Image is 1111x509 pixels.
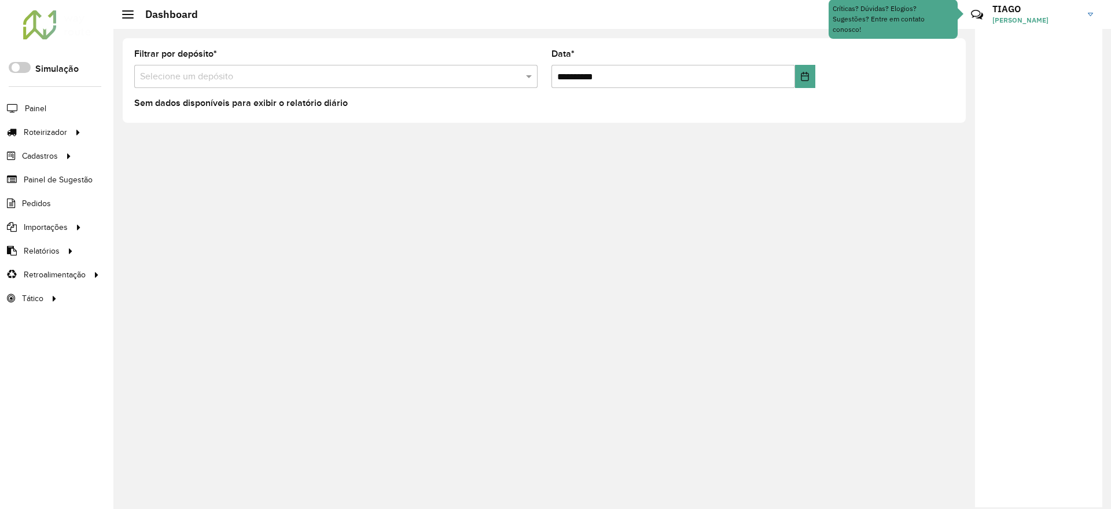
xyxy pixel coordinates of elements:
label: Sem dados disponíveis para exibir o relatório diário [134,96,348,110]
span: [PERSON_NAME] [992,15,1079,25]
span: Painel de Sugestão [24,174,93,186]
label: Filtrar por depósito [134,47,217,61]
span: Pedidos [22,197,51,210]
a: Contato Rápido [965,2,989,27]
span: Cadastros [22,150,58,162]
h3: TIAGO [992,3,1079,14]
label: Simulação [35,62,79,76]
span: Roteirizador [24,126,67,138]
span: Painel [25,102,46,115]
h2: Dashboard [134,8,198,21]
button: Choose Date [795,65,815,88]
span: Retroalimentação [24,269,86,281]
span: Importações [24,221,68,233]
span: Relatórios [24,245,60,257]
label: Data [551,47,575,61]
span: Tático [22,292,43,305]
